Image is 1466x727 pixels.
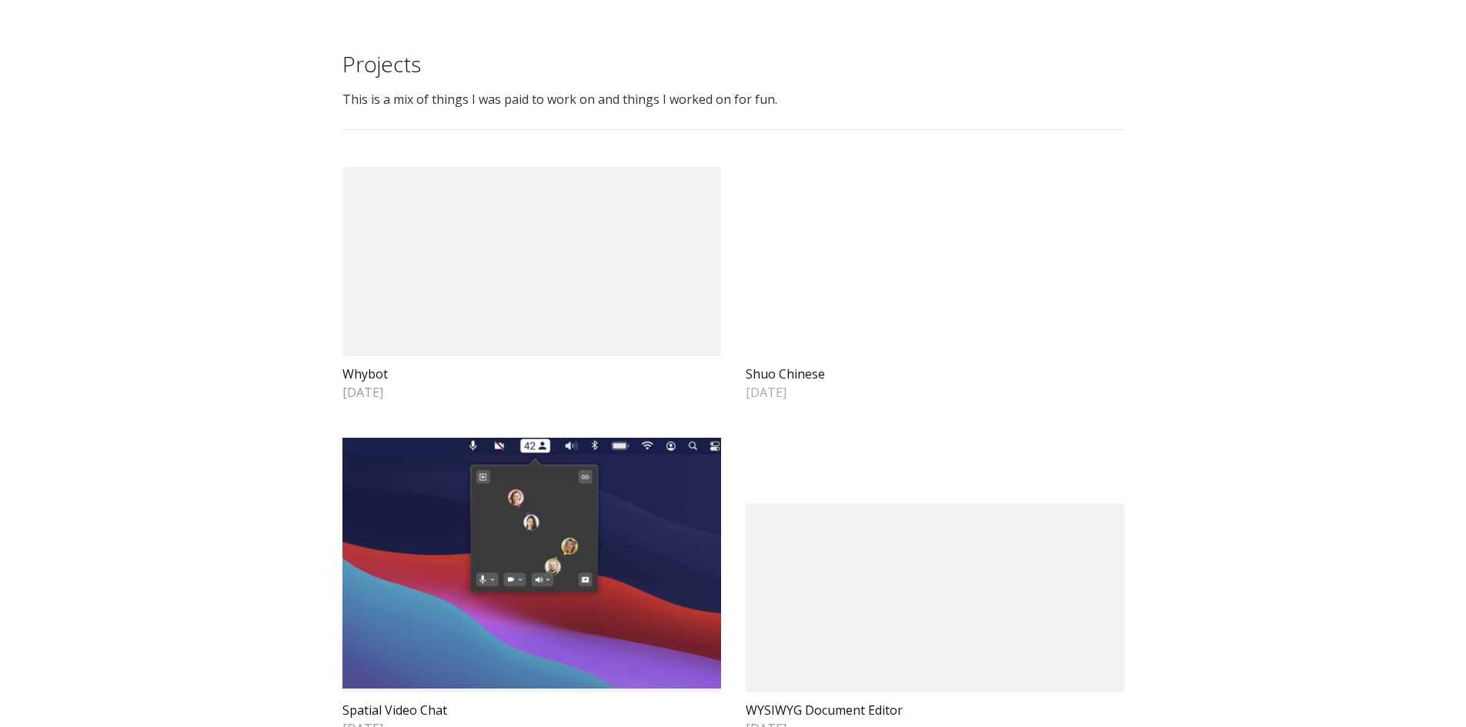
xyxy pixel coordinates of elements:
[746,167,1124,401] a: Shuo Chinese[DATE]
[342,91,1124,108] div: This is a mix of things I was paid to work on and things I worked on for fun.
[746,702,1124,719] h2: WYSIWYG Document Editor
[342,167,721,401] a: Whybot[DATE]
[342,49,1124,78] h1: Projects
[746,384,1124,401] span: [DATE]
[746,365,1124,382] h2: Shuo Chinese
[342,702,721,719] h2: Spatial Video Chat
[342,365,721,382] h2: Whybot
[342,438,721,689] img: Spatial Video Chat
[342,384,721,401] span: [DATE]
